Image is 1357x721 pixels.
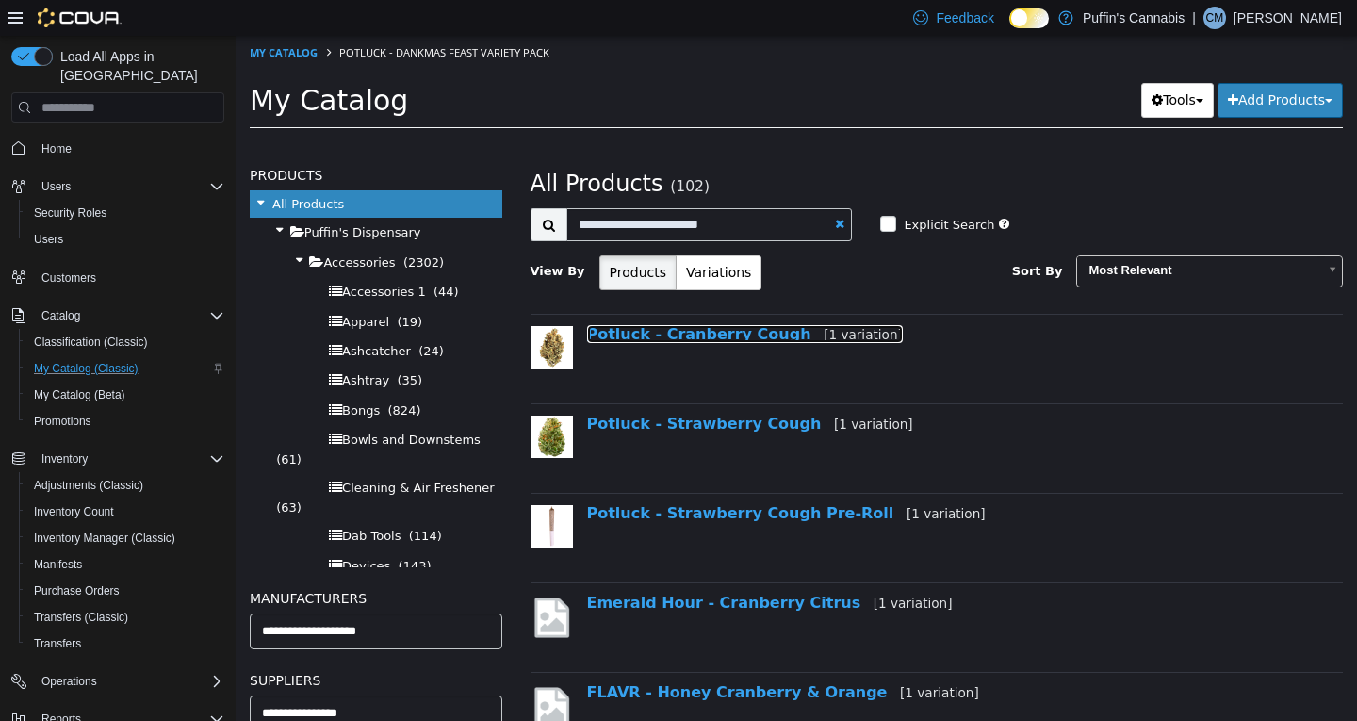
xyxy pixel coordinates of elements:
[34,175,224,198] span: Users
[104,9,314,24] span: Potluck - Dankmas Feast Variety Pack
[34,304,88,327] button: Catalog
[161,337,187,352] span: (35)
[352,379,678,397] a: Potluck - Strawberry Cough[1 variation]
[295,559,337,605] img: missing-image.png
[295,648,337,695] img: missing-image.png
[34,670,105,693] button: Operations
[19,499,232,525] button: Inventory Count
[69,189,186,204] span: Puffin's Dispensary
[434,142,474,159] small: (102)
[26,384,133,406] a: My Catalog (Beta)
[19,329,232,355] button: Classification (Classic)
[198,249,223,263] span: (44)
[841,220,1107,252] a: Most Relevant
[26,357,146,380] a: My Catalog (Classic)
[26,500,224,523] span: Inventory Count
[41,141,72,156] span: Home
[34,138,79,160] a: Home
[34,583,120,598] span: Purchase Orders
[88,220,159,234] span: Accessories
[183,308,208,322] span: (24)
[26,202,114,224] a: Security Roles
[1192,7,1196,29] p: |
[19,551,232,578] button: Manifests
[295,469,337,512] img: 150
[26,357,224,380] span: My Catalog (Classic)
[352,647,744,665] a: FLAVR - Honey Cranberry & Orange[1 variation]
[906,47,978,82] button: Tools
[352,289,667,307] a: Potluck - Cranberry Cough[1 variation]
[352,558,717,576] a: Emerald Hour - Cranberry Citrus[1 variation]
[26,580,127,602] a: Purchase Orders
[19,200,232,226] button: Security Roles
[34,636,81,651] span: Transfers
[34,205,106,221] span: Security Roles
[34,610,128,625] span: Transfers (Classic)
[663,180,759,199] label: Explicit Search
[14,633,267,656] h5: Suppliers
[34,670,224,693] span: Operations
[26,580,224,602] span: Purchase Orders
[19,631,232,657] button: Transfers
[34,304,224,327] span: Catalog
[34,448,95,470] button: Inventory
[1234,7,1342,29] p: [PERSON_NAME]
[14,48,172,81] span: My Catalog
[19,578,232,604] button: Purchase Orders
[295,380,337,422] img: 150
[4,303,232,329] button: Catalog
[14,9,82,24] a: My Catalog
[14,128,267,151] h5: Products
[41,674,97,689] span: Operations
[1009,28,1010,29] span: Dark Mode
[106,279,154,293] span: Apparel
[638,560,717,575] small: [1 variation]
[106,493,165,507] span: Dab Tools
[295,228,350,242] span: View By
[842,221,1082,250] span: Most Relevant
[364,220,441,254] button: Products
[34,361,139,376] span: My Catalog (Classic)
[153,368,186,382] span: (824)
[19,355,232,382] button: My Catalog (Classic)
[4,446,232,472] button: Inventory
[26,474,151,497] a: Adjustments (Classic)
[34,504,114,519] span: Inventory Count
[106,308,175,322] span: Ashcatcher
[19,382,232,408] button: My Catalog (Beta)
[26,384,224,406] span: My Catalog (Beta)
[588,291,667,306] small: [1 variation]
[295,135,428,161] span: All Products
[106,397,245,411] span: Bowls and Downstems
[168,220,208,234] span: (2302)
[14,551,267,574] h5: Manufacturers
[664,649,744,664] small: [1 variation]
[163,523,196,537] span: (143)
[26,202,224,224] span: Security Roles
[106,249,190,263] span: Accessories 1
[34,136,224,159] span: Home
[26,331,155,353] a: Classification (Classic)
[26,632,224,655] span: Transfers
[352,468,750,486] a: Potluck - Strawberry Cough Pre-Roll[1 variation]
[34,335,148,350] span: Classification (Classic)
[34,232,63,247] span: Users
[34,175,78,198] button: Users
[34,266,224,289] span: Customers
[295,290,337,333] img: 150
[440,220,526,254] button: Variations
[41,179,71,194] span: Users
[53,47,224,85] span: Load All Apps in [GEOGRAPHIC_DATA]
[26,553,224,576] span: Manifests
[1206,7,1224,29] span: CM
[19,226,232,253] button: Users
[41,417,66,431] span: (61)
[26,410,99,433] a: Promotions
[41,270,96,286] span: Customers
[26,500,122,523] a: Inventory Count
[34,557,82,572] span: Manifests
[936,8,993,27] span: Feedback
[26,474,224,497] span: Adjustments (Classic)
[34,448,224,470] span: Inventory
[26,553,90,576] a: Manifests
